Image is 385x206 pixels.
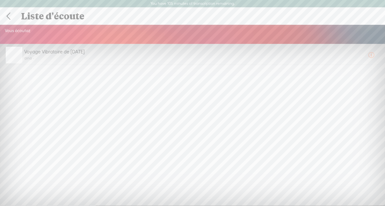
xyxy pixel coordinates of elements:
[17,8,369,24] div: Liste d'écoute
[5,28,30,33] span: Vous écoutez
[24,55,362,61] div: dina ·
[24,49,362,55] div: Voyage Vibratoire de [DATE]
[6,47,22,63] img: videoLoading.png
[150,1,235,6] label: You have 105 minutes of transcription remaining.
